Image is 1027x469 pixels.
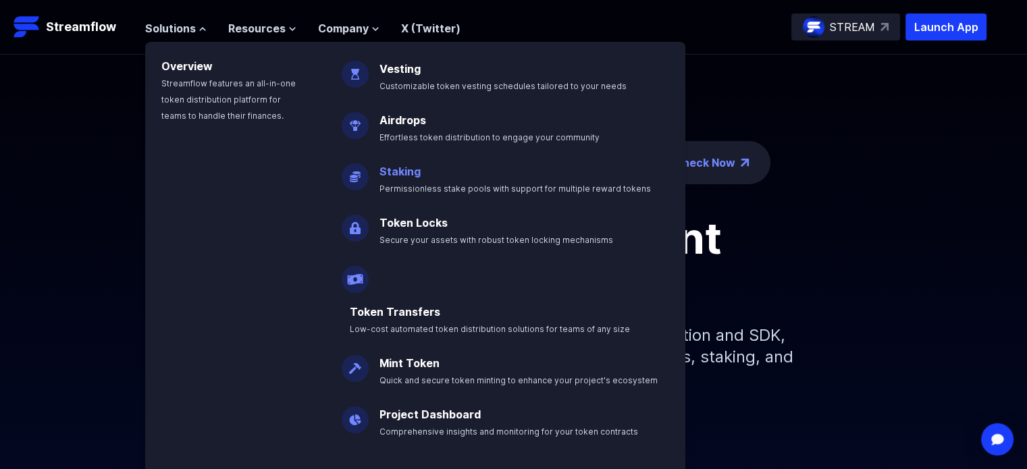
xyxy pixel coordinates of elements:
a: Project Dashboard [379,408,481,421]
a: Token Locks [379,216,448,229]
img: Payroll [342,255,369,293]
img: Staking [342,153,369,190]
img: Airdrops [342,101,369,139]
a: Token Transfers [350,305,440,319]
button: Solutions [145,20,207,36]
a: Streamflow [14,13,132,40]
span: Effortless token distribution to engage your community [379,132,600,142]
a: Check Now [675,155,735,171]
a: Mint Token [379,356,440,370]
img: top-right-arrow.svg [880,23,889,31]
img: Token Locks [342,204,369,242]
div: Open Intercom Messenger [981,423,1013,456]
span: Quick and secure token minting to enhance your project's ecosystem [379,375,658,385]
a: X (Twitter) [401,22,460,35]
span: Resources [228,20,286,36]
a: Vesting [379,62,421,76]
a: Staking [379,165,421,178]
p: STREAM [830,19,875,35]
button: Resources [228,20,296,36]
img: Streamflow Logo [14,13,41,40]
button: Company [318,20,379,36]
img: top-right-arrow.png [741,159,749,167]
span: Secure your assets with robust token locking mechanisms [379,235,613,245]
span: Solutions [145,20,196,36]
span: Comprehensive insights and monitoring for your token contracts [379,426,638,437]
img: Project Dashboard [342,395,369,433]
a: Airdrops [379,113,426,127]
img: Vesting [342,50,369,88]
img: streamflow-logo-circle.png [803,16,824,38]
span: Low-cost automated token distribution solutions for teams of any size [350,324,630,334]
span: Customizable token vesting schedules tailored to your needs [379,81,627,91]
a: STREAM [791,13,900,40]
p: Streamflow [46,18,116,36]
img: Mint Token [342,344,369,382]
span: Permissionless stake pools with support for multiple reward tokens [379,184,651,194]
span: Company [318,20,369,36]
button: Launch App [905,13,986,40]
a: Overview [161,59,213,73]
span: Streamflow features an all-in-one token distribution platform for teams to handle their finances. [161,78,296,121]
